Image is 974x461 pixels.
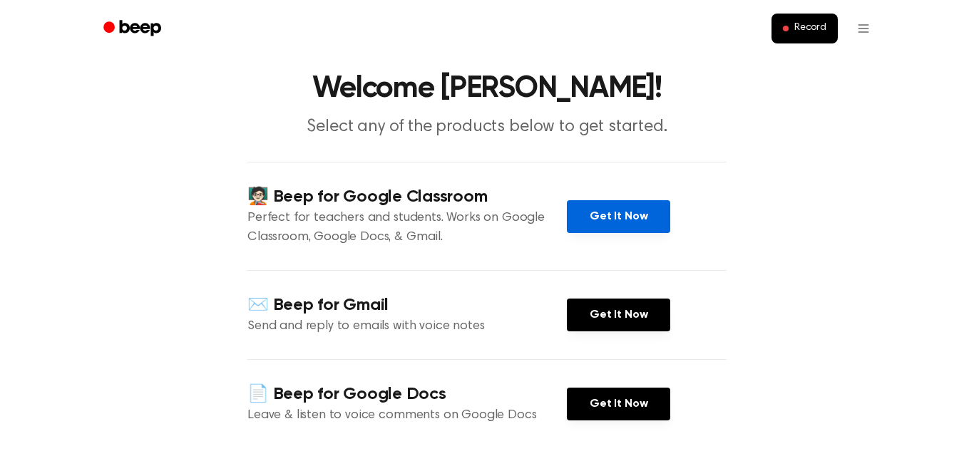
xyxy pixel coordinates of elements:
a: Beep [93,15,174,43]
button: Record [771,14,838,43]
p: Send and reply to emails with voice notes [247,317,567,336]
a: Get It Now [567,299,670,331]
p: Perfect for teachers and students. Works on Google Classroom, Google Docs, & Gmail. [247,209,567,247]
p: Select any of the products below to get started. [213,115,761,139]
span: Record [794,22,826,35]
h4: 📄 Beep for Google Docs [247,383,567,406]
h1: Welcome [PERSON_NAME]! [122,74,852,104]
h4: 🧑🏻‍🏫 Beep for Google Classroom [247,185,567,209]
a: Get It Now [567,200,670,233]
h4: ✉️ Beep for Gmail [247,294,567,317]
button: Open menu [846,11,881,46]
p: Leave & listen to voice comments on Google Docs [247,406,567,425]
a: Get It Now [567,388,670,420]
